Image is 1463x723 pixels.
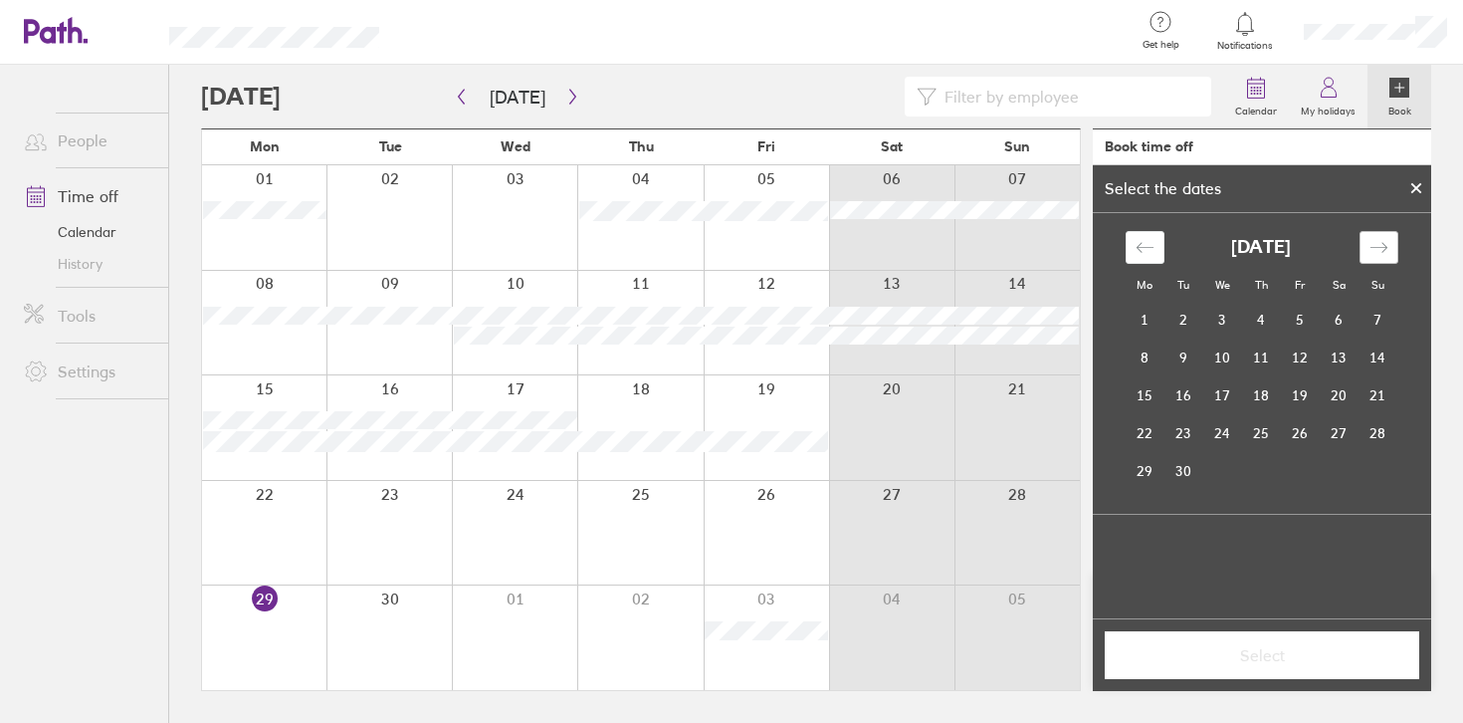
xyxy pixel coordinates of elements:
a: Tools [8,296,168,336]
small: Tu [1177,278,1189,292]
span: Notifications [1213,40,1278,52]
a: Calendar [1223,65,1289,128]
td: Tuesday, September 9, 2025 [1164,339,1203,376]
small: Mo [1137,278,1152,292]
td: Monday, September 1, 2025 [1126,301,1164,339]
button: [DATE] [474,81,561,114]
td: Tuesday, September 2, 2025 [1164,301,1203,339]
small: Fr [1295,278,1305,292]
td: Saturday, September 27, 2025 [1320,414,1358,452]
small: Sa [1333,278,1346,292]
button: Select [1105,631,1419,679]
span: Wed [501,138,530,154]
label: Calendar [1223,100,1289,118]
td: Thursday, September 18, 2025 [1242,376,1281,414]
span: Select [1119,646,1405,664]
span: Mon [250,138,280,154]
div: Calendar [1104,213,1420,514]
a: Book [1367,65,1431,128]
a: Settings [8,352,168,391]
td: Monday, September 29, 2025 [1126,452,1164,490]
div: Move backward to switch to the previous month. [1126,231,1164,264]
td: Monday, September 15, 2025 [1126,376,1164,414]
a: People [8,120,168,160]
td: Tuesday, September 16, 2025 [1164,376,1203,414]
span: Fri [757,138,775,154]
span: Get help [1129,39,1193,51]
div: Book time off [1105,138,1193,154]
td: Wednesday, September 17, 2025 [1203,376,1242,414]
a: Calendar [8,216,168,248]
td: Sunday, September 21, 2025 [1358,376,1397,414]
span: Sun [1004,138,1030,154]
strong: [DATE] [1231,237,1291,258]
small: We [1215,278,1230,292]
td: Saturday, September 13, 2025 [1320,339,1358,376]
div: Select the dates [1093,179,1233,197]
td: Wednesday, September 3, 2025 [1203,301,1242,339]
a: History [8,248,168,280]
a: My holidays [1289,65,1367,128]
td: Sunday, September 14, 2025 [1358,339,1397,376]
small: Su [1371,278,1384,292]
td: Thursday, September 25, 2025 [1242,414,1281,452]
td: Monday, September 8, 2025 [1126,339,1164,376]
td: Monday, September 22, 2025 [1126,414,1164,452]
a: Time off [8,176,168,216]
td: Saturday, September 20, 2025 [1320,376,1358,414]
td: Wednesday, September 24, 2025 [1203,414,1242,452]
td: Friday, September 26, 2025 [1281,414,1320,452]
small: Th [1255,278,1268,292]
a: Notifications [1213,10,1278,52]
td: Tuesday, September 30, 2025 [1164,452,1203,490]
td: Wednesday, September 10, 2025 [1203,339,1242,376]
div: Move forward to switch to the next month. [1359,231,1398,264]
span: Tue [379,138,402,154]
td: Friday, September 5, 2025 [1281,301,1320,339]
label: My holidays [1289,100,1367,118]
td: Friday, September 12, 2025 [1281,339,1320,376]
td: Thursday, September 11, 2025 [1242,339,1281,376]
td: Tuesday, September 23, 2025 [1164,414,1203,452]
td: Sunday, September 7, 2025 [1358,301,1397,339]
td: Sunday, September 28, 2025 [1358,414,1397,452]
input: Filter by employee [937,78,1199,116]
td: Saturday, September 6, 2025 [1320,301,1358,339]
span: Thu [629,138,654,154]
label: Book [1376,100,1423,118]
td: Thursday, September 4, 2025 [1242,301,1281,339]
td: Friday, September 19, 2025 [1281,376,1320,414]
span: Sat [881,138,903,154]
